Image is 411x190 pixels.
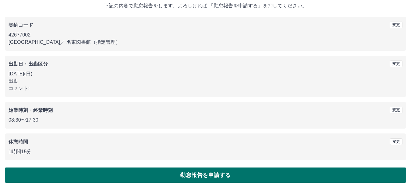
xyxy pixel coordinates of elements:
p: 42677002 [9,31,402,39]
p: 出勤 [9,78,402,85]
b: 契約コード [9,22,33,28]
button: 変更 [390,60,402,67]
p: [DATE](日) [9,70,402,78]
b: 始業時刻・終業時刻 [9,108,53,113]
p: 1時間15分 [9,148,402,155]
p: 08:30 〜 17:30 [9,116,402,124]
p: コメント: [9,85,402,92]
button: 変更 [390,22,402,28]
button: 変更 [390,138,402,145]
p: [GEOGRAPHIC_DATA] ／ 名東図書館（指定管理） [9,39,402,46]
button: 変更 [390,107,402,113]
b: 出勤日・出勤区分 [9,61,48,67]
button: 勤怠報告を申請する [5,168,406,183]
b: 休憩時間 [9,139,28,144]
p: 下記の内容で勤怠報告をします。よろしければ 「勤怠報告を申請する」を押してください。 [5,2,406,9]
